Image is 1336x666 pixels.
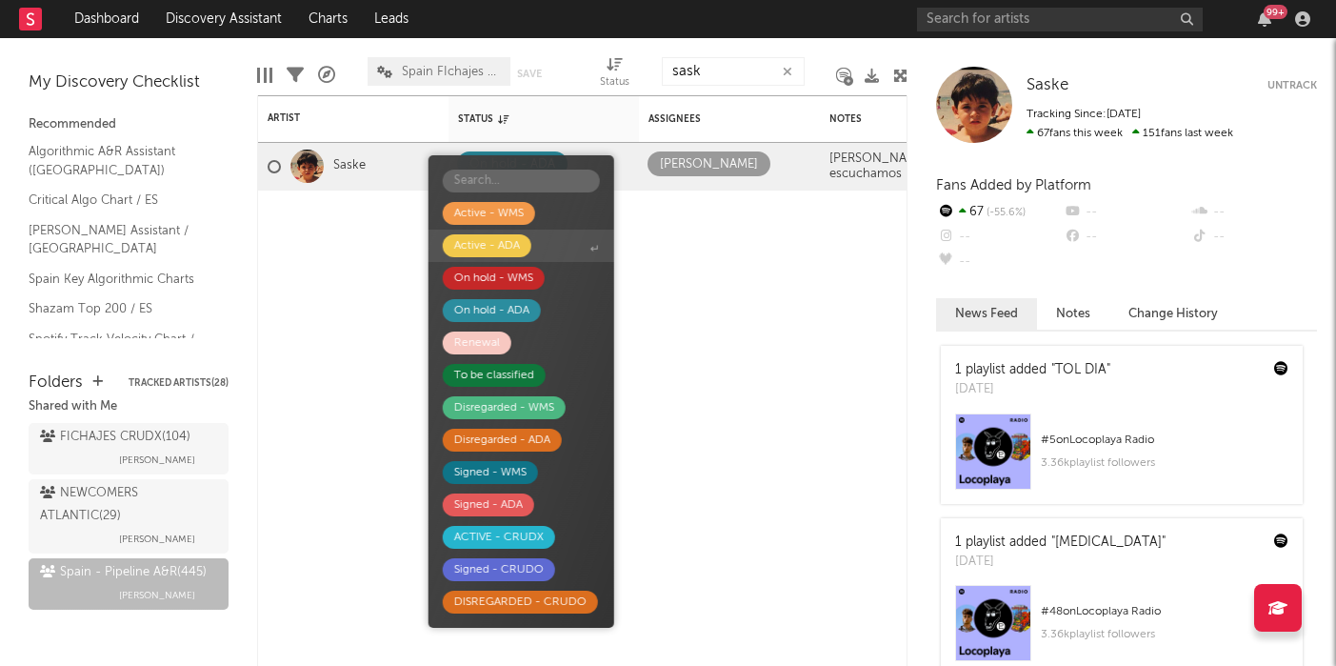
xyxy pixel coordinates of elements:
button: Untrack [1267,76,1317,95]
input: Search for artists [917,8,1203,31]
button: Change History [1109,298,1237,330]
a: "TOL DIA" [1051,363,1110,376]
a: [PERSON_NAME] Assistant / [GEOGRAPHIC_DATA] [29,220,209,259]
div: Status [458,113,582,125]
span: -55.6 % [984,208,1026,218]
div: -- [1063,225,1189,250]
div: -- [936,250,1063,274]
a: Saske [1027,76,1068,95]
div: Assignees [648,113,782,125]
span: Tracking Since: [DATE] [1027,109,1141,120]
div: Active - ADA [454,234,520,257]
div: Active - WMS [454,202,524,225]
div: 1 playlist added [955,360,1110,380]
span: [PERSON_NAME] [119,584,195,607]
div: Edit Columns [257,48,272,103]
div: Renewal [454,332,500,354]
a: #5onLocoplaya Radio3.36kplaylist followers [941,414,1303,504]
div: On hold - ADA [469,153,555,176]
div: Signed - CRUDO [454,558,544,581]
div: Spain - Pipeline A&R ( 445 ) [40,561,207,584]
a: Critical Algo Chart / ES [29,190,209,211]
span: 151 fans last week [1027,128,1233,139]
div: Recommended [29,113,229,136]
div: -- [1063,200,1189,225]
div: ACTIVE - CRUDX [454,526,544,549]
div: Shared with Me [29,395,229,418]
div: On hold - WMS [454,267,533,290]
button: Tracked Artists(28) [129,378,229,388]
span: [PERSON_NAME] [119,528,195,551]
a: Shazam Top 200 / ES [29,298,209,319]
div: Artist [268,112,410,124]
div: NEWCOMERS ATLANTIC ( 29 ) [40,482,212,528]
div: Filters [287,48,304,103]
button: Save [517,69,542,79]
div: # 48 on Locoplaya Radio [1041,600,1288,623]
a: Spotify Track Velocity Chart / ES [29,329,209,368]
div: -- [1190,200,1317,225]
input: Search... [443,170,600,192]
div: To be classified [454,364,534,387]
button: 99+ [1258,11,1271,27]
div: 1 playlist added [955,533,1166,553]
span: [PERSON_NAME] [119,449,195,472]
div: 3.36k playlist followers [1041,623,1288,646]
div: [DATE] [955,553,1166,572]
div: 3.36k playlist followers [1041,452,1288,474]
div: # 5 on Locoplaya Radio [1041,429,1288,452]
div: [PERSON_NAME] [660,153,758,176]
a: NEWCOMERS ATLANTIC(29)[PERSON_NAME] [29,479,229,554]
div: FICHAJES CRUDX ( 104 ) [40,426,190,449]
div: Notes [829,113,1020,125]
div: [DATE] [955,380,1110,399]
div: [PERSON_NAME] se ve con él y escuchamos repertorio [820,151,1058,181]
a: "[MEDICAL_DATA]" [1051,535,1166,549]
input: Search... [662,57,805,86]
div: 99 + [1264,5,1287,19]
span: 67 fans this week [1027,128,1123,139]
a: FICHAJES CRUDX(104)[PERSON_NAME] [29,423,229,474]
a: Saske [333,158,366,174]
div: -- [936,225,1063,250]
a: Algorithmic A&R Assistant ([GEOGRAPHIC_DATA]) [29,141,209,180]
div: Status [600,48,629,103]
div: Folders [29,372,83,394]
div: Signed - ADA [454,494,523,516]
div: Signed - WMS [454,461,527,484]
div: 67 [936,200,1063,225]
span: Saske [1027,77,1068,93]
div: On hold - ADA [454,299,529,322]
button: News Feed [936,298,1037,330]
span: Fans Added by Platform [936,178,1091,192]
button: Notes [1037,298,1109,330]
div: -- [1190,225,1317,250]
div: My Discovery Checklist [29,71,229,94]
div: Disregarded - WMS [454,396,554,419]
div: Disregarded - ADA [454,429,550,452]
span: Spain FIchajes Ok [402,66,501,78]
div: Status [600,71,629,94]
div: DISREGARDED - CRUDO [454,591,587,614]
div: A&R Pipeline [318,48,335,103]
a: Spain Key Algorithmic Charts [29,269,209,290]
a: Spain - Pipeline A&R(445)[PERSON_NAME] [29,558,229,610]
